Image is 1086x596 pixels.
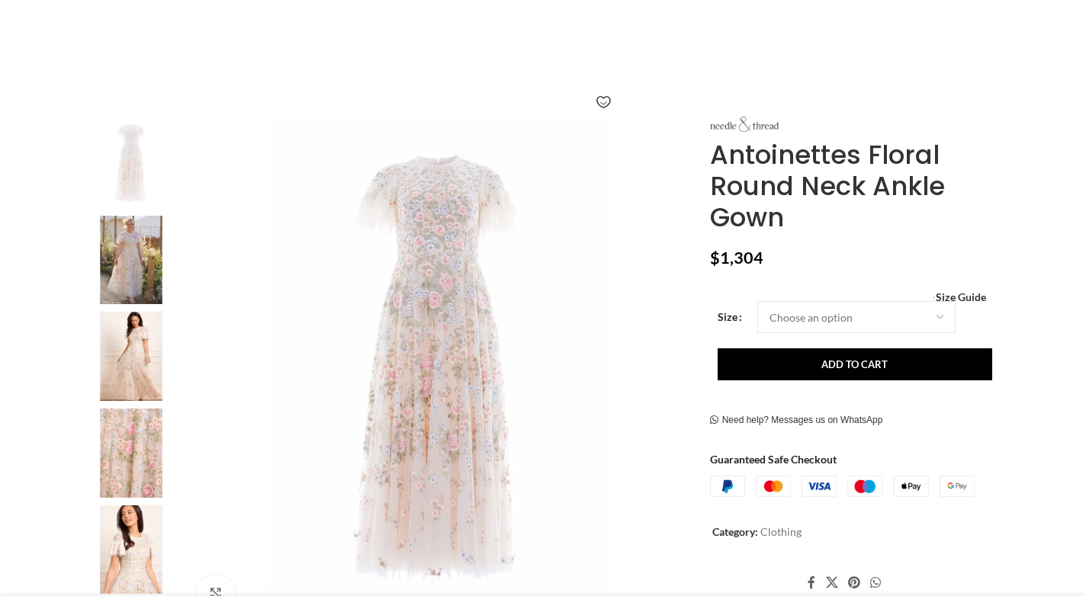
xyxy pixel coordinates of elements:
[85,312,178,401] img: Needle and Thread cocktail dress - sequin embellished | Shop luxury evening wear at Coveti
[85,119,178,208] img: Needle & Thread dress - romantic embellished tulle gown | Coveti
[821,571,843,594] a: X social link
[843,571,865,594] a: Pinterest social link
[85,216,178,305] img: Needle and Thread cocktail dress - sequin embellished | Shop luxury evening wear at Coveti
[710,414,883,426] a: Need help? Messages us on WhatsApp
[710,248,720,268] span: $
[718,309,742,325] label: Size
[718,348,992,380] button: Add to cart
[760,525,802,538] a: Clothing
[710,476,975,497] img: guaranteed-safe-checkout-bordered.j
[85,409,178,498] img: Needle and Thread
[866,571,886,594] a: WhatsApp social link
[803,571,821,594] a: Facebook social link
[710,116,779,131] img: Needle and Thread
[710,452,837,465] strong: Guaranteed Safe Checkout
[710,248,763,268] bdi: 1,304
[710,139,998,232] h1: Antoinettes Floral Round Neck Ankle Gown
[712,525,758,538] span: Category:
[85,505,178,594] img: Needle and Thread dress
